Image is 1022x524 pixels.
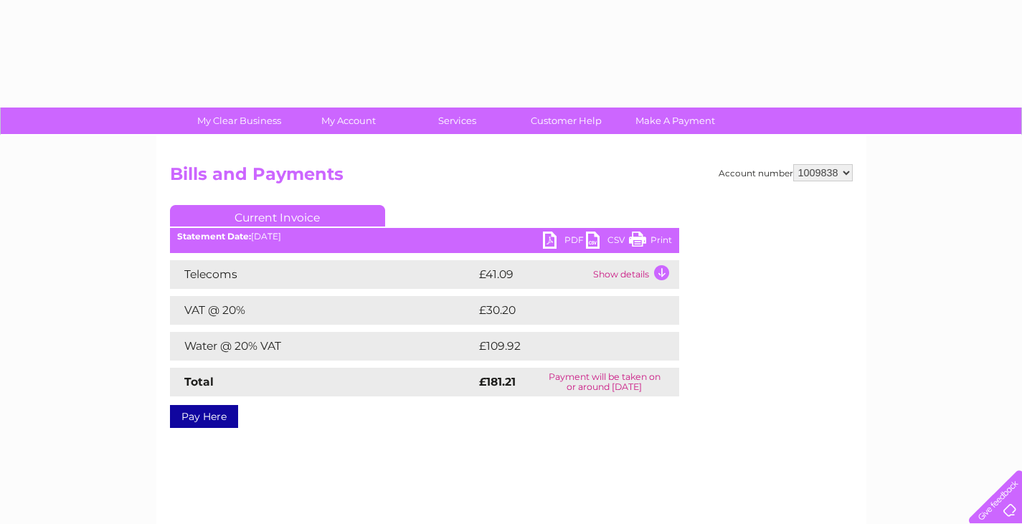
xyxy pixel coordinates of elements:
[184,375,214,389] strong: Total
[507,108,625,134] a: Customer Help
[629,232,672,252] a: Print
[170,164,853,191] h2: Bills and Payments
[170,205,385,227] a: Current Invoice
[170,405,238,428] a: Pay Here
[170,232,679,242] div: [DATE]
[170,332,475,361] td: Water @ 20% VAT
[543,232,586,252] a: PDF
[530,368,679,396] td: Payment will be taken on or around [DATE]
[475,260,590,289] td: £41.09
[590,260,679,289] td: Show details
[479,375,516,389] strong: £181.21
[616,108,734,134] a: Make A Payment
[475,296,650,325] td: £30.20
[719,164,853,181] div: Account number
[289,108,407,134] a: My Account
[170,260,475,289] td: Telecoms
[586,232,629,252] a: CSV
[177,231,251,242] b: Statement Date:
[398,108,516,134] a: Services
[170,296,475,325] td: VAT @ 20%
[475,332,653,361] td: £109.92
[180,108,298,134] a: My Clear Business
